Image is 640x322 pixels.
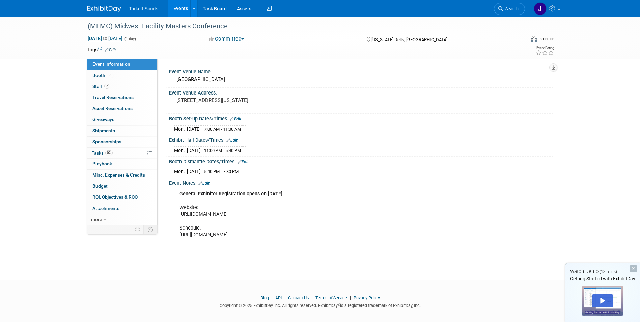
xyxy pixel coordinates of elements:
[176,97,322,103] pre: [STREET_ADDRESS][US_STATE]
[104,84,109,89] span: 2
[175,187,479,242] div: Website: [URL][DOMAIN_NAME] Schedule: [URL][DOMAIN_NAME]
[600,269,617,274] span: (13 mins)
[485,35,555,45] div: Event Format
[179,191,284,197] b: General Exhibitor Registration opens on [DATE].
[169,114,553,123] div: Booth Set-up Dates/Times:
[87,81,157,92] a: Staff2
[174,147,187,154] td: Mon.
[226,138,238,143] a: Edit
[275,295,282,300] a: API
[87,103,157,114] a: Asset Reservations
[348,295,353,300] span: |
[174,168,187,175] td: Mon.
[87,192,157,203] a: ROI, Objectives & ROO
[108,73,112,77] i: Booth reservation complete
[503,6,519,11] span: Search
[87,114,157,125] a: Giveaways
[87,92,157,103] a: Travel Reservations
[129,6,158,11] span: Tarkett Sports
[105,48,116,52] a: Edit
[92,128,115,133] span: Shipments
[87,59,157,70] a: Event Information
[270,295,274,300] span: |
[92,95,134,100] span: Travel Reservations
[92,139,121,144] span: Sponsorships
[592,294,613,307] div: Play
[174,74,548,85] div: [GEOGRAPHIC_DATA]
[87,170,157,181] a: Misc. Expenses & Credits
[310,295,314,300] span: |
[105,150,113,155] span: 0%
[204,127,241,132] span: 7:00 AM - 11:00 AM
[169,135,553,144] div: Exhibit Hall Dates/Times:
[338,303,340,306] sup: ®
[354,295,380,300] a: Privacy Policy
[536,46,554,50] div: Event Rating
[169,157,553,165] div: Booth Dismantle Dates/Times:
[87,137,157,147] a: Sponsorships
[92,150,113,156] span: Tasks
[92,84,109,89] span: Staff
[87,6,121,12] img: ExhibitDay
[87,159,157,169] a: Playbook
[91,217,102,222] span: more
[92,172,145,178] span: Misc. Expenses & Credits
[565,275,640,282] div: Getting Started with ExhibitDay
[534,2,547,15] img: Jeff Meslow
[371,37,447,42] span: [US_STATE] Dells, [GEOGRAPHIC_DATA]
[87,70,157,81] a: Booth
[204,169,239,174] span: 5:40 PM - 7:30 PM
[565,268,640,275] div: Watch Demo
[92,61,130,67] span: Event Information
[198,181,210,186] a: Edit
[87,203,157,214] a: Attachments
[92,73,113,78] span: Booth
[187,168,201,175] td: [DATE]
[143,225,157,234] td: Toggle Event Tabs
[630,265,637,272] div: Dismiss
[92,183,108,189] span: Budget
[132,225,144,234] td: Personalize Event Tab Strip
[169,88,553,96] div: Event Venue Address:
[174,125,187,132] td: Mon.
[87,148,157,159] a: Tasks0%
[87,214,157,225] a: more
[92,161,112,166] span: Playbook
[169,66,553,75] div: Event Venue Name:
[260,295,269,300] a: Blog
[92,194,138,200] span: ROI, Objectives & ROO
[169,178,553,187] div: Event Notes:
[315,295,347,300] a: Terms of Service
[87,126,157,136] a: Shipments
[204,148,241,153] span: 11:00 AM - 5:40 PM
[206,35,247,43] button: Committed
[288,295,309,300] a: Contact Us
[230,117,241,122] a: Edit
[102,36,108,41] span: to
[538,36,554,42] div: In-Person
[87,35,123,42] span: [DATE] [DATE]
[92,106,133,111] span: Asset Reservations
[531,36,537,42] img: Format-Inperson.png
[283,295,287,300] span: |
[87,46,116,53] td: Tags
[92,206,119,211] span: Attachments
[187,147,201,154] td: [DATE]
[494,3,525,15] a: Search
[85,20,515,32] div: (MFMC) Midwest Facility Masters Conference
[238,160,249,164] a: Edit
[92,117,114,122] span: Giveaways
[187,125,201,132] td: [DATE]
[124,37,136,41] span: (1 day)
[87,181,157,192] a: Budget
